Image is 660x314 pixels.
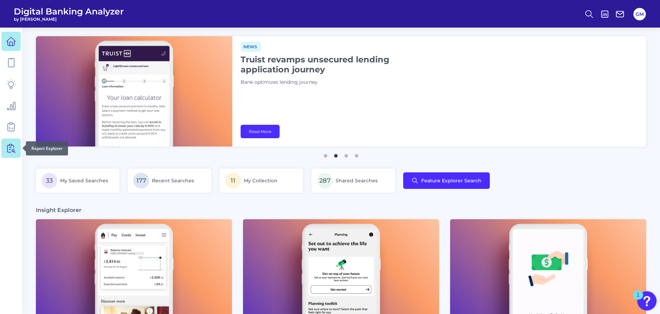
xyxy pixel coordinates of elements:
p: Bank optimizes lending journey [241,79,413,86]
span: 11 [225,173,241,189]
span: News [241,42,261,52]
h3: Insight Explorer [36,206,81,214]
h1: Truist revamps unsecured lending application journey [241,54,413,74]
span: Shared Searches [336,178,378,184]
span: My Collection [244,178,278,184]
a: 177Recent Searches [128,169,211,193]
a: 287Shared Searches [311,169,395,193]
div: Report Explorer [26,141,68,155]
span: Feature Explorer Search [421,178,482,183]
button: 1 [322,151,329,158]
button: GM [633,8,646,20]
span: by [PERSON_NAME] [14,17,124,22]
span: Digital Banking Analyzer [14,6,124,17]
span: 177 [133,173,149,189]
button: 4 [353,151,360,158]
span: 33 [41,173,57,189]
a: 11My Collection [220,169,303,193]
div: 1 [637,295,640,304]
a: 33My Saved Searches [36,169,119,193]
span: Recent Searches [152,178,194,184]
button: 3 [343,151,350,158]
span: 287 [317,173,333,189]
button: Feature Explorer Search [403,172,490,189]
a: Read More [241,125,280,138]
button: 2 [332,151,339,158]
img: bannerImg [36,36,232,146]
a: News [241,43,261,50]
span: My Saved Searches [60,178,108,184]
button: Open Resource Center, 1 new notification [637,291,657,311]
